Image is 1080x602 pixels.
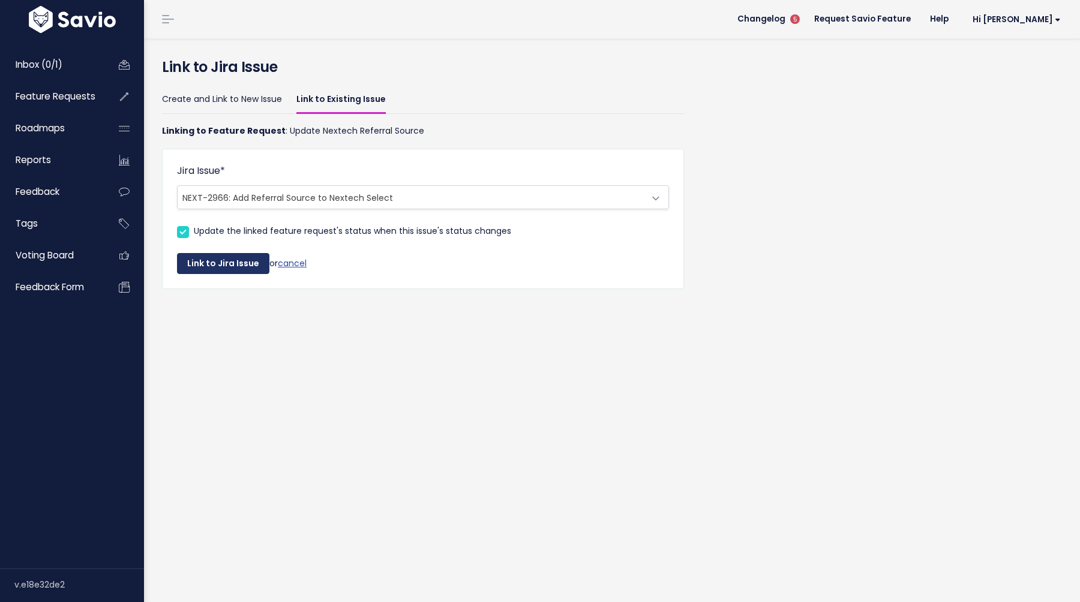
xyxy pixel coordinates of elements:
strong: Linking to Feature Request [162,125,286,137]
a: Reports [3,146,100,174]
span: Inbox (0/1) [16,58,62,71]
span: Hi [PERSON_NAME] [973,15,1061,24]
a: Link to Existing Issue [296,86,386,114]
a: Create and Link to New Issue [162,86,282,114]
span: 5 [790,14,800,24]
span: Feedback [16,185,59,198]
a: Feature Requests [3,83,100,110]
span: Roadmaps [16,122,65,134]
span: Voting Board [16,249,74,261]
span: NEXT-2966: Add Referral Source to Nextech Select [177,185,669,209]
a: Hi [PERSON_NAME] [958,10,1070,29]
h4: Link to Jira Issue [162,56,1062,78]
a: Voting Board [3,242,100,269]
label: Jira Issue [177,164,225,178]
label: Update the linked feature request's status when this issue's status changes [194,224,511,239]
span: Tags [16,217,38,230]
div: or [177,239,669,275]
a: Roadmaps [3,115,100,142]
span: NEXT-2966: Add Referral Source to Nextech Select [178,186,644,209]
span: Feature Requests [16,90,95,103]
span: Feedback form [16,281,84,293]
a: Inbox (0/1) [3,51,100,79]
img: logo-white.9d6f32f41409.svg [26,6,119,33]
a: Request Savio Feature [805,10,920,28]
a: cancel [278,257,307,269]
span: Reports [16,153,51,166]
a: Help [920,10,958,28]
a: Feedback form [3,273,100,301]
button: Link to Jira Issue [177,253,269,275]
div: v.e18e32de2 [14,569,144,600]
p: : Update Nextech Referral Source [162,124,684,139]
a: Tags [3,210,100,237]
a: Feedback [3,178,100,206]
span: Changelog [737,15,785,23]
